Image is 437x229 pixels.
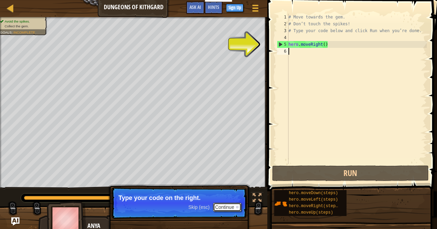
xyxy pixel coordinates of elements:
[186,1,205,14] button: Ask AI
[277,27,288,34] div: 3
[188,204,210,210] span: Skip (esc)
[12,30,13,34] span: :
[189,4,201,10] span: Ask AI
[289,204,340,208] span: hero.moveRight(steps)
[247,1,264,17] button: Show game menu
[118,194,240,201] p: Type your code on the right.
[4,24,29,28] span: Collect the gem.
[277,14,288,21] div: 1
[289,191,338,196] span: hero.moveDown(steps)
[208,4,219,10] span: Hints
[250,192,264,206] button: Toggle fullscreen
[277,41,288,48] div: 5
[277,34,288,41] div: 4
[272,165,429,181] button: Run
[213,203,241,212] button: Continue
[289,210,333,215] span: hero.moveUp(steps)
[289,197,338,202] span: hero.moveLeft(steps)
[277,48,288,55] div: 6
[13,30,35,34] span: Incomplete
[11,217,19,226] button: Ask AI
[4,19,30,23] span: Avoid the spikes.
[277,21,288,27] div: 2
[226,4,243,12] button: Sign Up
[274,197,287,210] img: portrait.png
